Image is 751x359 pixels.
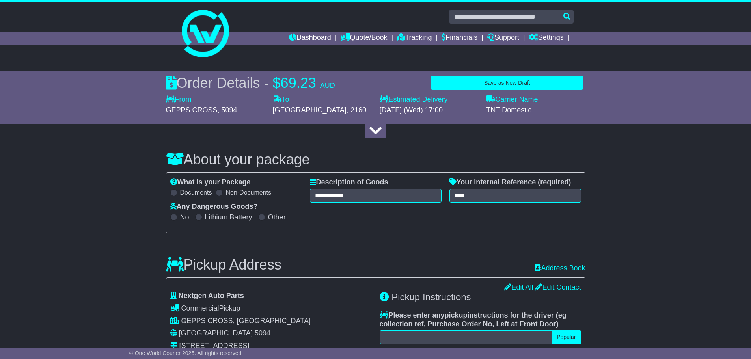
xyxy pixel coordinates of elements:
[442,32,477,45] a: Financials
[431,76,583,90] button: Save as New Draft
[170,178,251,187] label: What is your Package
[180,189,212,196] label: Documents
[179,342,250,350] div: [STREET_ADDRESS]
[281,75,316,91] span: 69.23
[552,330,581,344] button: Popular
[205,213,252,222] label: Lithium Battery
[170,304,372,313] div: Pickup
[487,32,519,45] a: Support
[391,292,471,302] span: Pickup Instructions
[273,95,289,104] label: To
[341,32,387,45] a: Quote/Book
[170,203,258,211] label: Any Dangerous Goods?
[181,304,219,312] span: Commercial
[380,311,581,328] label: Please enter any instructions for the driver ( )
[273,106,347,114] span: [GEOGRAPHIC_DATA]
[166,95,192,104] label: From
[529,32,564,45] a: Settings
[166,257,281,273] h3: Pickup Address
[166,106,218,114] span: GEPPS CROSS
[504,283,533,291] a: Edit All
[268,213,286,222] label: Other
[166,74,335,91] div: Order Details -
[449,178,571,187] label: Your Internal Reference (required)
[181,317,311,325] span: GEPPS CROSS, [GEOGRAPHIC_DATA]
[179,292,244,299] span: Nextgen Auto Parts
[179,329,253,337] span: [GEOGRAPHIC_DATA]
[289,32,331,45] a: Dashboard
[380,311,567,328] span: eg collection ref, Purchase Order No, Left at Front Door
[225,189,271,196] label: Non-Documents
[486,106,585,115] div: TNT Domestic
[166,152,585,167] h3: About your package
[535,264,585,273] a: Address Book
[273,75,281,91] span: $
[397,32,432,45] a: Tracking
[486,95,538,104] label: Carrier Name
[129,350,243,356] span: © One World Courier 2025. All rights reserved.
[180,213,189,222] label: No
[535,283,581,291] a: Edit Contact
[380,95,479,104] label: Estimated Delivery
[218,106,237,114] span: , 5094
[320,82,335,89] span: AUD
[310,178,388,187] label: Description of Goods
[445,311,468,319] span: pickup
[255,329,270,337] span: 5094
[380,106,479,115] div: [DATE] (Wed) 17:00
[347,106,366,114] span: , 2160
